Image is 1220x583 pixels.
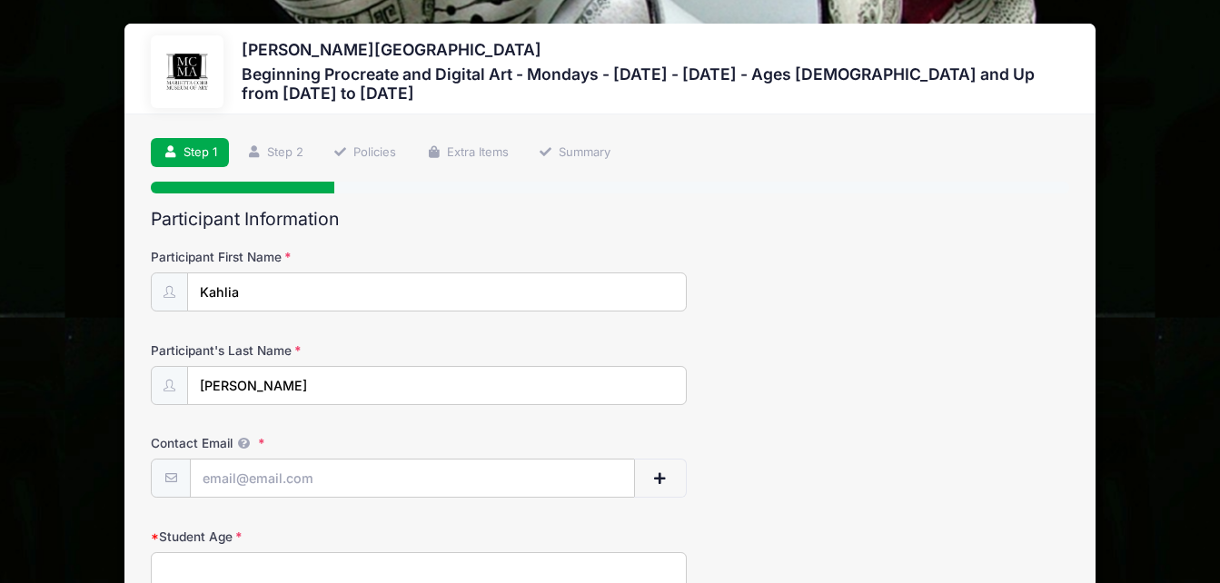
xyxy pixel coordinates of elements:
a: Summary [526,138,622,168]
h3: [PERSON_NAME][GEOGRAPHIC_DATA] [242,40,1052,59]
input: email@email.com [190,459,634,498]
label: Student Age [151,528,457,546]
label: Contact Email [151,434,457,452]
h3: Beginning Procreate and Digital Art - Mondays - [DATE] - [DATE] - Ages [DEMOGRAPHIC_DATA] and Up ... [242,64,1052,103]
a: Step 2 [234,138,315,168]
h2: Participant Information [151,209,1069,230]
a: Step 1 [151,138,229,168]
a: Extra Items [414,138,521,168]
input: Participant's Last Name [187,366,687,405]
label: Participant's Last Name [151,341,457,360]
input: Participant First Name [187,272,687,311]
a: Policies [322,138,409,168]
label: Participant First Name [151,248,457,266]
